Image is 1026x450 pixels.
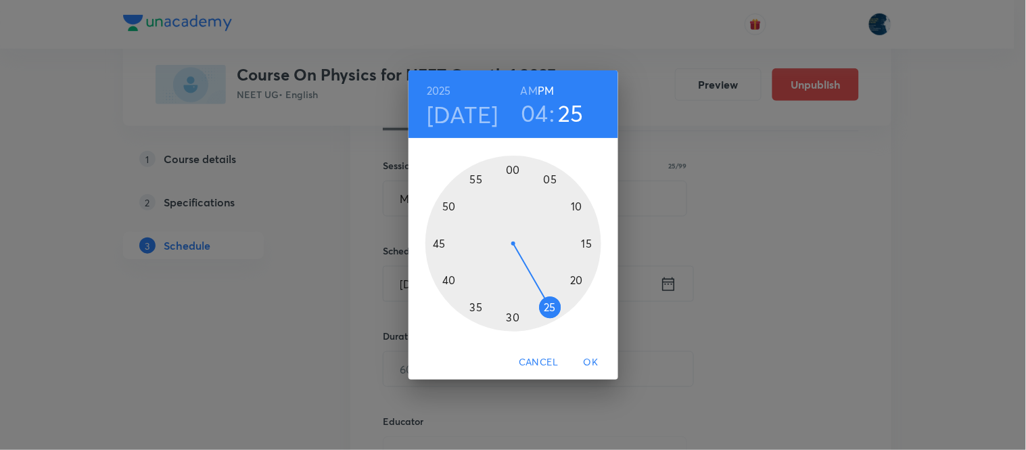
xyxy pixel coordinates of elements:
[427,100,498,129] button: [DATE]
[569,350,613,375] button: OK
[521,99,549,127] button: 04
[575,354,607,371] span: OK
[558,99,584,127] button: 25
[513,350,563,375] button: Cancel
[521,81,538,100] button: AM
[427,81,451,100] button: 2025
[519,354,558,371] span: Cancel
[550,99,555,127] h3: :
[538,81,554,100] button: PM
